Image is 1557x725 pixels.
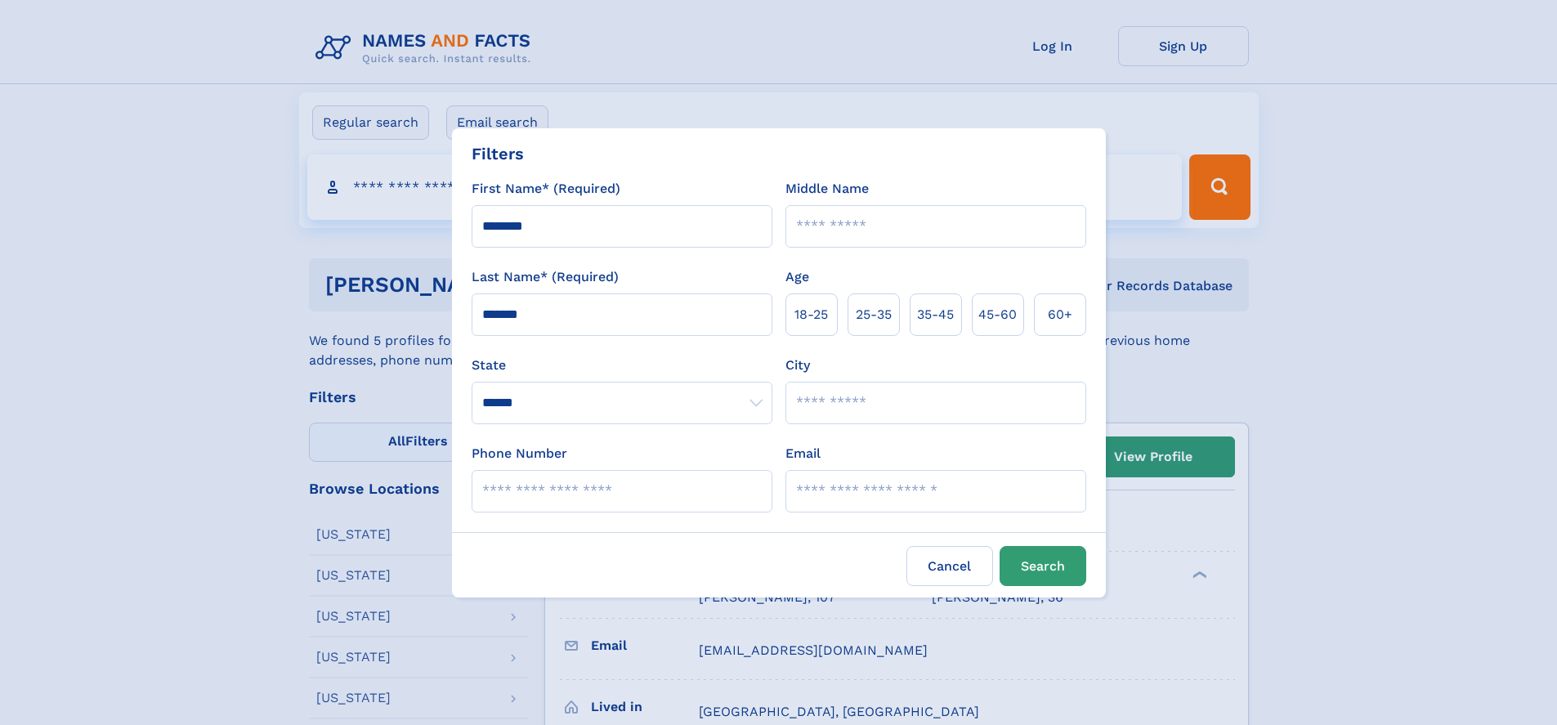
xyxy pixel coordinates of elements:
[472,444,567,463] label: Phone Number
[1000,546,1086,586] button: Search
[978,305,1017,324] span: 45‑60
[917,305,954,324] span: 35‑45
[472,267,619,287] label: Last Name* (Required)
[785,444,821,463] label: Email
[906,546,993,586] label: Cancel
[794,305,828,324] span: 18‑25
[856,305,892,324] span: 25‑35
[472,356,772,375] label: State
[785,267,809,287] label: Age
[1048,305,1072,324] span: 60+
[472,179,620,199] label: First Name* (Required)
[472,141,524,166] div: Filters
[785,356,810,375] label: City
[785,179,869,199] label: Middle Name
